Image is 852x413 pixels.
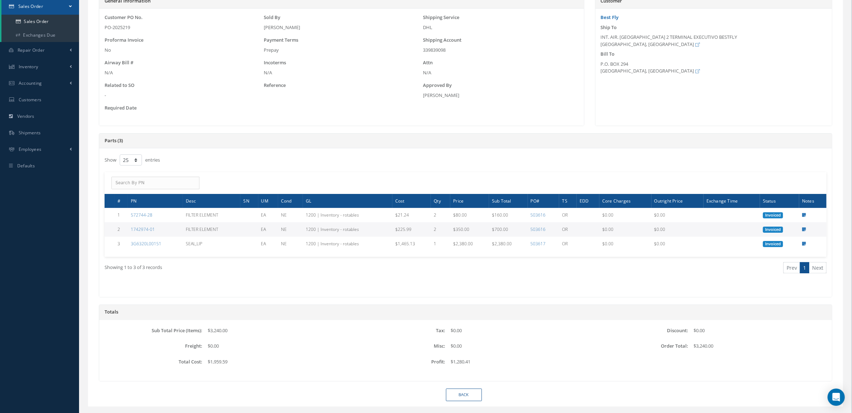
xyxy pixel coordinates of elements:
td: 2 [115,222,128,237]
span: Employees [19,146,42,152]
label: Sub Total Price (Items): [101,327,202,334]
span: Price [453,197,464,204]
span: Cond [281,197,292,204]
span: Invoiced [763,227,783,233]
a: Exchanges Due [1,28,79,42]
div: Prepay [264,47,419,54]
span: SN [243,197,249,204]
div: [PERSON_NAME] [264,24,419,31]
h5: Totals [105,309,826,315]
label: Approved By [423,82,452,89]
span: $225.99 [395,226,411,232]
label: Show [105,154,116,164]
input: Search By PN [111,177,199,190]
div: DHL [423,24,579,31]
span: $3,240.00 [694,343,713,349]
span: $2,380.00 [453,241,473,247]
span: Invoiced [763,241,783,247]
span: $0.00 [602,226,613,232]
span: $2,380.00 [492,241,512,247]
td: FILTER ELEMENT [183,208,241,222]
td: 3 [115,237,128,251]
label: Customer PO No. [105,14,143,21]
span: $0.00 [654,226,666,232]
label: Discount: [587,327,688,334]
span: 1200 | Inventory - rotables [306,226,359,232]
span: $0.00 [602,212,613,218]
span: Accounting [19,80,42,86]
td: OR [559,237,577,251]
div: N/A [423,69,579,76]
label: Reference [264,82,286,89]
label: Incoterms [264,59,286,66]
td: OR [559,222,577,237]
span: Qty [434,197,441,204]
label: Shipping Service [423,14,459,21]
td: SEAL,LIP [183,237,241,251]
label: Proforma Invoice [105,37,143,44]
label: Related to SO [105,82,134,89]
div: N/A [105,69,260,76]
td: EA [258,237,278,251]
span: Shipments [19,130,41,136]
label: Bill To [601,51,615,58]
div: INT. AIR. [GEOGRAPHIC_DATA] 2 TERMINAL EXECUTIVO BESTFLY [GEOGRAPHIC_DATA], [GEOGRAPHIC_DATA] [601,34,826,48]
div: [PERSON_NAME] [423,92,579,99]
label: Freight: [101,343,202,350]
a: 3G6320L00151 [131,241,161,247]
span: Vendors [17,113,34,119]
span: PO# [531,197,540,204]
span: PN [131,197,137,204]
td: 1 [115,208,128,222]
span: Desc [186,197,196,204]
span: Exchange Time [706,197,738,204]
span: 2 [434,212,436,218]
td: NE [278,222,303,237]
a: 503617 [531,241,546,247]
span: # [118,197,120,204]
span: Defaults [17,163,35,169]
div: PO-2025219 [105,24,260,31]
span: $1,959.59 [208,358,227,365]
span: Outright Price [654,197,683,204]
div: Showing 1 to 3 of 3 records [99,262,466,279]
span: $160.00 [492,212,508,218]
span: Invoiced [763,212,783,219]
span: Cost [395,197,405,204]
span: GL [306,197,311,204]
span: UM [261,197,268,204]
span: 1 [434,241,436,247]
td: FILTER ELEMENT [183,222,241,237]
h5: Parts (3) [105,138,826,144]
span: $0.00 [208,343,219,349]
span: $0.00 [602,241,613,247]
a: 503616 [531,212,546,218]
span: TS [562,197,567,204]
span: $3,240.00 [208,327,227,334]
label: Sold By [264,14,280,21]
span: Sales Order [18,3,43,9]
span: $1,465.13 [395,241,415,247]
span: Sub Total [492,197,511,204]
span: $0.00 [694,327,705,334]
td: NE [278,208,303,222]
td: OR [559,208,577,222]
span: EDD [580,197,589,204]
label: Airway Bill # [105,59,133,66]
a: 1 [800,262,809,273]
span: $700.00 [492,226,508,232]
td: EA [258,222,278,237]
span: Inventory [19,64,38,70]
a: 1742974-01 [131,226,155,232]
span: Status [763,197,776,204]
span: $1,280.41 [451,358,470,365]
a: 572744-28 [131,212,152,218]
label: Attn [423,59,433,66]
label: entries [145,154,160,164]
a: 503616 [531,226,546,232]
span: Customers [19,97,42,103]
div: 339839098 [423,47,579,54]
div: P.O. BOX 294 [GEOGRAPHIC_DATA], [GEOGRAPHIC_DATA] [601,61,826,75]
label: Required Date [105,105,137,112]
span: 2 [434,226,436,232]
